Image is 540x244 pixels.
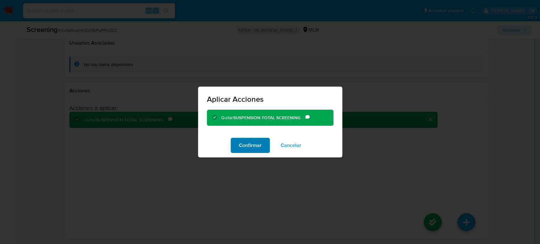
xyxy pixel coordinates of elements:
span: Aplicar Acciones [207,95,333,103]
b: SUSPENSION TOTAL SCREENING [233,114,301,121]
span: Confirmar [239,138,262,152]
div: Quitar [221,115,305,121]
button: Confirmar [231,138,270,153]
span: Cancelar [281,138,301,152]
button: Cancelar [272,138,309,153]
